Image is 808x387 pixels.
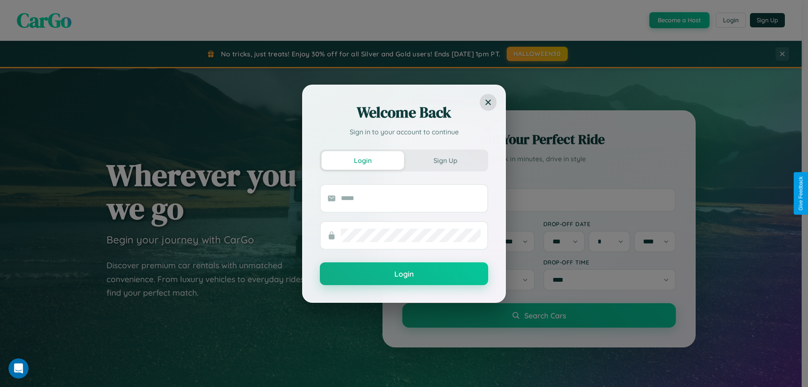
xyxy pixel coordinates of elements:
[322,151,404,170] button: Login
[404,151,486,170] button: Sign Up
[8,358,29,379] iframe: Intercom live chat
[320,102,488,123] h2: Welcome Back
[320,262,488,285] button: Login
[798,176,804,211] div: Give Feedback
[320,127,488,137] p: Sign in to your account to continue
